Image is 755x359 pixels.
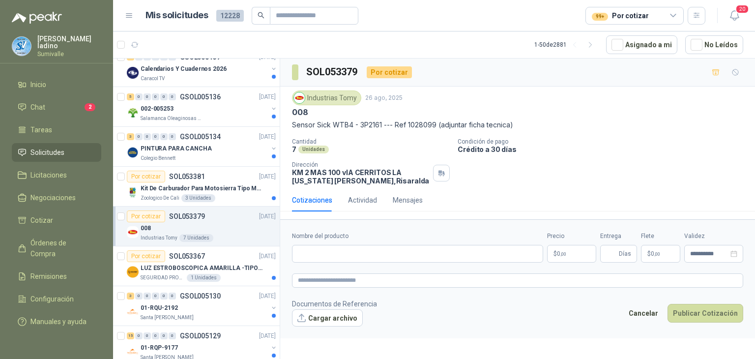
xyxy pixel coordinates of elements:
img: Company Logo [127,266,139,278]
p: [DATE] [259,212,276,221]
span: Inicio [30,79,46,90]
div: 15 [127,332,134,339]
a: Chat2 [12,98,101,117]
span: ,00 [654,251,660,257]
label: Validez [684,232,743,241]
div: Actividad [348,195,377,206]
div: Por cotizar [127,171,165,182]
p: Cantidad [292,138,450,145]
div: 1 Unidades [187,274,221,282]
p: Condición de pago [458,138,751,145]
span: Días [619,245,631,262]
div: Mensajes [393,195,423,206]
p: 002-005253 [141,104,174,114]
div: 7 Unidades [179,234,213,242]
img: Company Logo [294,92,305,103]
p: Kit De Carburador Para Motosierra Tipo M250 - Zama [141,184,263,193]
label: Nombre del producto [292,232,543,241]
p: Industrias Tomy [141,234,177,242]
img: Company Logo [127,306,139,318]
div: 0 [152,332,159,339]
div: 0 [144,133,151,140]
p: [DATE] [259,292,276,301]
p: GSOL005134 [180,133,221,140]
p: Caracol TV [141,75,165,83]
p: SOL053381 [169,173,205,180]
div: 3 [127,133,134,140]
div: 0 [169,332,176,339]
p: PINTURA PARA CANCHA [141,144,212,153]
a: Órdenes de Compra [12,234,101,263]
button: Asignado a mi [606,35,677,54]
div: 0 [169,133,176,140]
p: Documentos de Referencia [292,299,377,309]
span: 2 [85,103,95,111]
img: Company Logo [127,67,139,79]
p: Crédito a 30 días [458,145,751,153]
span: Chat [30,102,45,113]
a: Solicitudes [12,143,101,162]
div: 0 [169,293,176,299]
p: [DATE] [259,132,276,142]
button: Cancelar [623,304,664,323]
span: Órdenes de Compra [30,238,92,259]
p: SOL053367 [169,253,205,260]
div: Por cotizar [592,10,648,21]
div: 5 [127,93,134,100]
div: 0 [135,133,143,140]
p: Santa [PERSON_NAME] [141,314,194,322]
label: Precio [547,232,596,241]
p: $0,00 [547,245,596,263]
a: 3 0 0 0 0 0 GSOL005137[DATE] Company LogoCalendarios Y Cuadernos 2026Caracol TV [127,51,278,83]
a: Inicio [12,75,101,94]
p: Sumivalle [37,51,101,57]
p: Dirección [292,161,429,168]
a: Negociaciones [12,188,101,207]
button: Cargar archivo [292,309,363,327]
div: 0 [144,93,151,100]
p: Salamanca Oleaginosas SAS [141,115,203,122]
img: Company Logo [127,226,139,238]
span: search [258,12,264,19]
label: Flete [641,232,680,241]
div: 3 Unidades [181,194,215,202]
p: [DATE] [259,252,276,261]
div: Industrias Tomy [292,90,361,105]
span: Solicitudes [30,147,64,158]
div: 0 [160,93,168,100]
a: Remisiones [12,267,101,286]
div: 99+ [592,13,608,21]
div: 0 [152,293,159,299]
p: LUZ ESTROBOSCOPICA AMARILLA -TIPO BALA [141,264,263,273]
img: Company Logo [127,186,139,198]
label: Entrega [600,232,637,241]
p: 008 [292,107,308,118]
p: 7 [292,145,296,153]
a: 3 0 0 0 0 0 GSOL005134[DATE] Company LogoPINTURA PARA CANCHAColegio Bennett [127,131,278,162]
span: Configuración [30,294,74,304]
span: Manuales y ayuda [30,316,87,327]
span: Cotizar [30,215,53,226]
div: 0 [135,93,143,100]
p: 01-RQP-9177 [141,343,178,353]
p: [DATE] [259,331,276,341]
p: 008 [141,224,151,233]
div: 0 [152,133,159,140]
div: 0 [135,332,143,339]
p: SEGURIDAD PROVISER LTDA [141,274,185,282]
div: Por cotizar [127,210,165,222]
div: Cotizaciones [292,195,332,206]
a: Configuración [12,290,101,308]
span: 0 [557,251,566,257]
a: Por cotizarSOL053367[DATE] Company LogoLUZ ESTROBOSCOPICA AMARILLA -TIPO BALASEGURIDAD PROVISER L... [113,246,280,286]
span: $ [647,251,651,257]
button: 20 [726,7,743,25]
div: 0 [144,293,151,299]
p: SOL053379 [169,213,205,220]
p: Colegio Bennett [141,154,175,162]
p: [PERSON_NAME] ladino [37,35,101,49]
img: Company Logo [127,107,139,119]
a: 3 0 0 0 0 0 GSOL005130[DATE] Company Logo01-RQU-2192Santa [PERSON_NAME] [127,290,278,322]
span: Tareas [30,124,52,135]
p: GSOL005137 [180,54,221,60]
